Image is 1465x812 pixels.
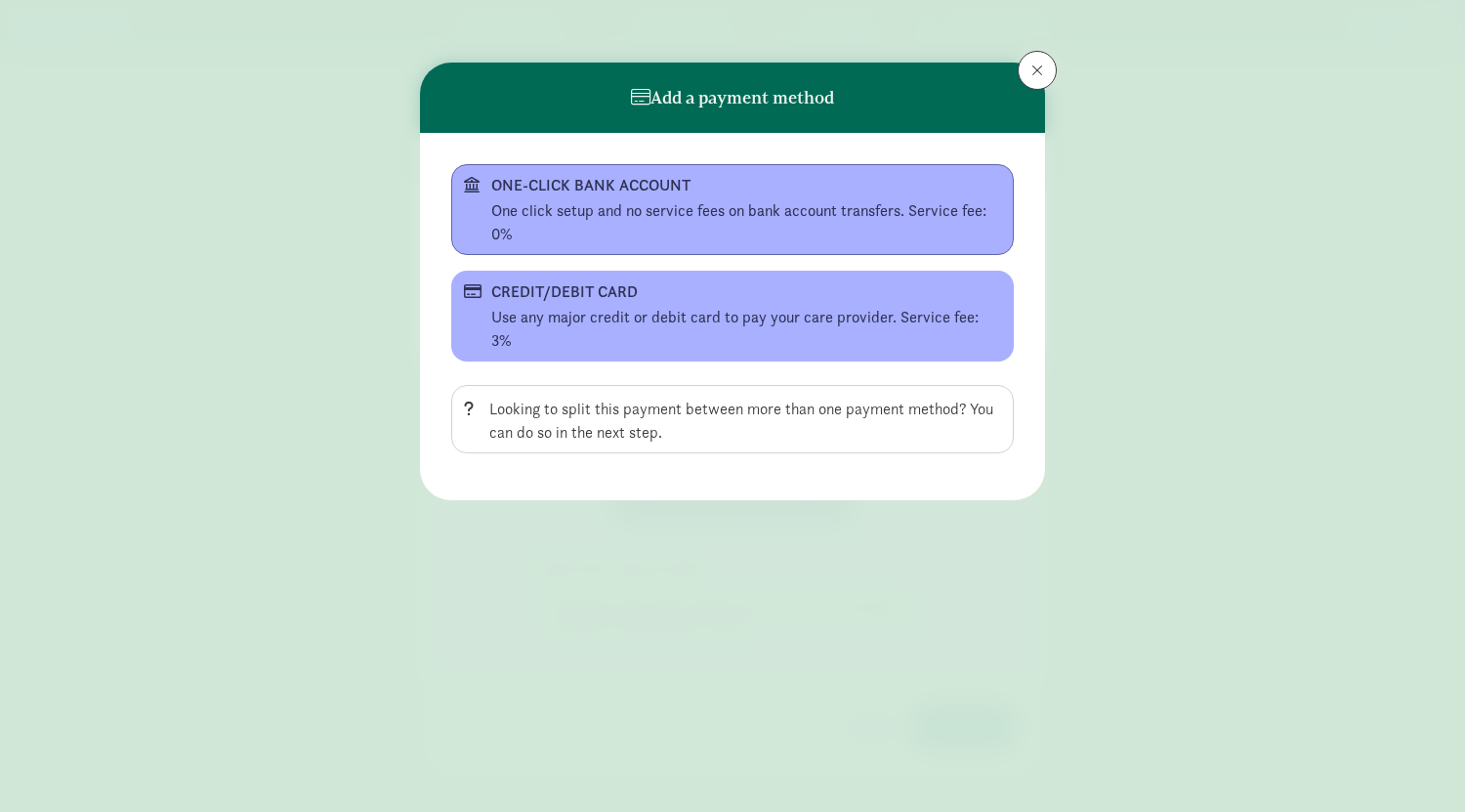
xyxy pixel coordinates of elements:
[491,280,970,304] div: CREDIT/DEBIT CARD
[491,306,1001,353] div: Use any major credit or debit card to pay your care provider. Service fee: 3%
[491,174,970,197] div: ONE-CLICK BANK ACCOUNT
[451,271,1014,362] button: CREDIT/DEBIT CARD Use any major credit or debit card to pay your care provider. Service fee: 3%
[489,398,1001,445] div: Looking to split this payment between more than one payment method? You can do so in the next step.
[451,164,1014,255] button: ONE-CLICK BANK ACCOUNT One click setup and no service fees on bank account transfers. Service fee...
[631,88,834,107] h6: Add a payment method
[491,199,1001,246] div: One click setup and no service fees on bank account transfers. Service fee: 0%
